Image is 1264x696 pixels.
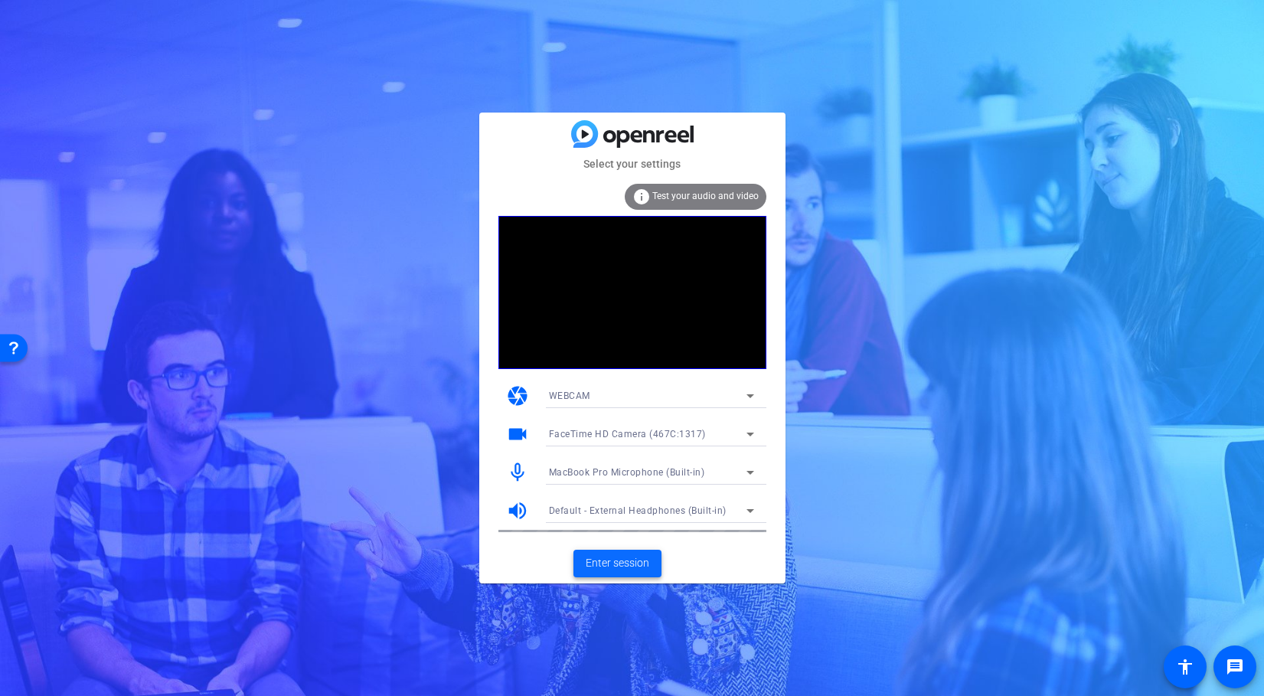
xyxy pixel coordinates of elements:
[632,188,651,206] mat-icon: info
[549,505,727,516] span: Default - External Headphones (Built-in)
[571,120,694,147] img: blue-gradient.svg
[1176,658,1194,676] mat-icon: accessibility
[506,499,529,522] mat-icon: volume_up
[1226,658,1244,676] mat-icon: message
[573,550,661,577] button: Enter session
[506,384,529,407] mat-icon: camera
[652,191,759,201] span: Test your audio and video
[506,461,529,484] mat-icon: mic_none
[506,423,529,446] mat-icon: videocam
[549,429,706,439] span: FaceTime HD Camera (467C:1317)
[586,555,649,571] span: Enter session
[549,390,590,401] span: WEBCAM
[479,155,786,172] mat-card-subtitle: Select your settings
[549,467,705,478] span: MacBook Pro Microphone (Built-in)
